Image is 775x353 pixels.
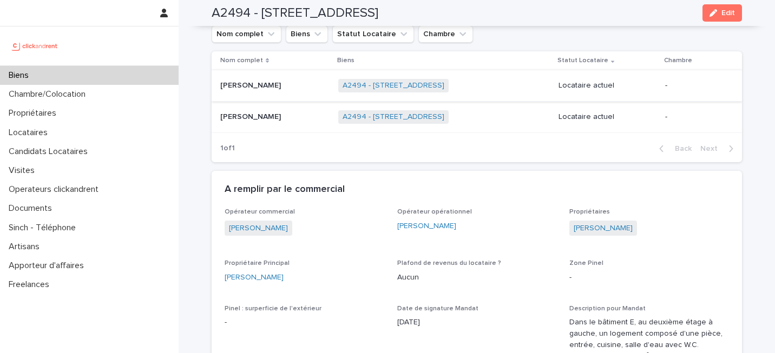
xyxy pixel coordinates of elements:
span: Pinel : surperficie de l'extérieur [225,305,321,312]
button: Edit [702,4,742,22]
p: Locataire actuel [559,112,657,122]
p: Documents [4,203,61,214]
button: Chambre [418,25,473,43]
p: - [569,272,729,283]
p: - [225,317,384,328]
span: Plafond de revenus du locataire ? [397,260,501,267]
img: UCB0brd3T0yccxBKYDjQ [9,35,61,57]
button: Back [651,144,696,154]
p: - [665,112,725,122]
a: [PERSON_NAME] [397,221,456,232]
span: Zone Pinel [569,260,603,267]
a: A2494 - [STREET_ADDRESS] [343,112,444,122]
p: Apporteur d'affaires [4,261,93,271]
span: Edit [721,9,735,17]
p: - [665,81,725,90]
a: [PERSON_NAME] [574,223,633,234]
p: Biens [4,70,37,81]
h2: A remplir par le commercial [225,184,345,196]
span: Description pour Mandat [569,305,646,312]
p: 1 of 1 [212,135,244,162]
p: Candidats Locataires [4,146,96,157]
a: [PERSON_NAME] [225,272,284,283]
span: Opérateur opérationnel [397,209,472,215]
span: Next [700,145,724,152]
p: Aucun [397,272,557,283]
p: Locataire actuel [559,81,657,90]
a: A2494 - [STREET_ADDRESS] [343,81,444,90]
p: Biens [337,55,354,66]
p: Sinch - Téléphone [4,223,84,233]
h2: A2494 - [STREET_ADDRESS] [212,5,378,21]
tr: [PERSON_NAME][PERSON_NAME] A2494 - [STREET_ADDRESS] Locataire actuel- [212,101,742,132]
tr: [PERSON_NAME][PERSON_NAME] A2494 - [STREET_ADDRESS] Locataire actuel- [212,70,742,102]
p: Chambre [664,55,692,66]
button: Statut Locataire [332,25,414,43]
p: [PERSON_NAME] [220,79,283,90]
p: Propriétaires [4,108,65,118]
span: Back [668,145,692,152]
button: Nom complet [212,25,281,43]
span: Date de signature Mandat [397,305,478,312]
p: Locataires [4,128,56,138]
button: Next [696,144,742,154]
p: Nom complet [220,55,263,66]
p: Chambre/Colocation [4,89,94,99]
p: [PERSON_NAME] [220,110,283,122]
p: Statut Locataire [557,55,608,66]
button: Biens [286,25,328,43]
p: Artisans [4,242,48,252]
p: Visites [4,165,43,176]
span: Propriétaires [569,209,610,215]
p: [DATE] [397,317,557,328]
span: Opérateur commercial [225,209,295,215]
p: Operateurs clickandrent [4,184,107,195]
p: Freelances [4,279,58,290]
span: Propriétaire Principal [225,260,290,267]
a: [PERSON_NAME] [229,223,288,234]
